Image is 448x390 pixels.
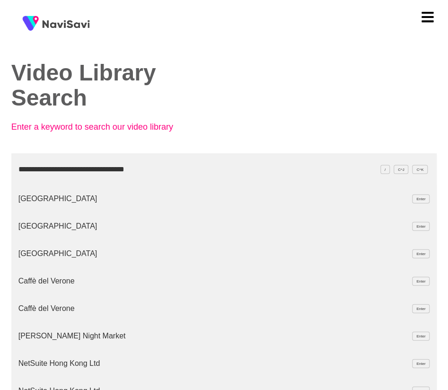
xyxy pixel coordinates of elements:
[11,267,437,295] li: Caffè del Verone
[11,240,437,267] li: [GEOGRAPHIC_DATA]
[11,185,437,213] li: [GEOGRAPHIC_DATA]
[43,19,90,28] img: fireSpot
[412,277,430,286] span: Enter
[11,322,437,350] li: [PERSON_NAME] Night Market
[11,213,437,240] li: [GEOGRAPHIC_DATA]
[11,122,210,132] p: Enter a keyword to search our video library
[412,222,430,231] span: Enter
[19,12,43,35] img: fireSpot
[412,359,430,368] span: Enter
[11,295,437,322] li: Caffè del Verone
[412,332,430,341] span: Enter
[412,165,428,174] span: C^K
[412,195,430,204] span: Enter
[412,304,430,313] span: Enter
[11,350,437,377] li: NetSuite Hong Kong Ltd
[412,249,430,258] span: Enter
[11,61,210,111] h2: Video Library Search
[394,165,409,174] span: C^J
[380,165,390,174] span: /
